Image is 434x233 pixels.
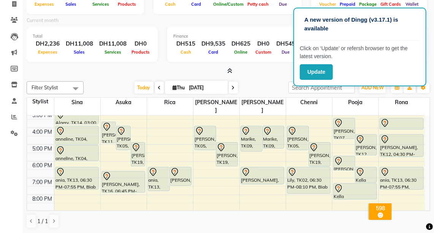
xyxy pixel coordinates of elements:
[304,16,415,33] p: A new version of Dingg (v3.17.1) is available
[102,122,116,143] div: [PERSON_NAME], TK11, 03:45 PM-05:05 PM, Classic Eyelash Infill
[334,156,355,170] div: [PERSON_NAME], TK12, 05:50 PM-06:45 PM, upper lip
[246,2,271,7] span: Petty cash
[148,167,169,191] div: ania, TK13, 06:30 PM-08:00 PM, TRANSPO FEE
[288,82,355,94] input: Search Appointment
[300,64,333,80] button: Update
[33,2,56,7] span: Expenses
[116,2,138,7] span: Products
[116,126,130,150] div: [PERSON_NAME], TK05, 04:00 PM-05:30 PM, PACKAGE 399
[334,184,377,199] div: Kella [PERSON_NAME], TK20, 07:30 PM-08:30 PM, brow tint and shape
[147,98,193,107] span: Rica
[273,40,298,48] div: DH545
[36,49,59,55] span: Expenses
[55,110,99,124] div: Algery, TK14, 03:00 PM-03:55 PM, Brow tint
[355,135,377,155] div: [PERSON_NAME], TK12, 04:30 PM-05:50 PM, Biab
[287,167,331,193] div: Lily, TK02, 06:30 PM-08:10 PM, Biab
[179,49,193,55] span: Cash
[31,128,54,136] div: 4:00 PM
[300,44,420,60] p: Click on ‘Update’ or refersh browser to get the latest version.
[101,98,147,107] span: Asuka
[33,33,152,40] div: Total
[103,49,123,55] span: Services
[135,82,154,94] span: Today
[379,2,403,7] span: Gift Cards
[55,146,99,161] div: anneline, TK04, 05:10 PM-06:10 PM, Removal eyelash
[357,2,379,7] span: Package
[371,205,390,212] div: 598
[173,33,298,40] div: Finance
[379,98,425,107] span: Rona
[27,98,54,106] div: Stylist
[241,126,262,151] div: Marike, TK09, 04:00 PM-05:35 PM, Eyebrow Threading
[334,118,355,139] div: [PERSON_NAME], TK07, 03:30 PM-04:50 PM, Biab
[287,126,309,150] div: [PERSON_NAME], TK05, 04:00 PM-05:30 PM, PACKAGE 399
[102,171,145,192] div: [PERSON_NAME], TK16, 06:45 PM-08:05 PM, Biab
[253,40,273,48] div: DH0
[31,195,54,203] div: 8:00 PM
[195,126,216,150] div: [PERSON_NAME], TK05, 04:00 PM-05:30 PM, PACKAGE 399
[27,17,59,24] label: Current month
[96,40,130,48] div: DH11,008
[130,40,152,48] div: DH0
[211,2,246,7] span: Online/Custom
[130,49,152,55] span: Products
[31,145,54,153] div: 5:00 PM
[63,2,78,7] span: Sales
[253,49,273,55] span: Custom
[286,98,332,107] span: chenni
[198,40,228,48] div: DH9,535
[338,2,357,7] span: Prepaid
[171,85,187,90] span: Thu
[240,98,286,115] span: [PERSON_NAME]
[54,98,100,107] span: Sina
[63,40,96,48] div: DH11,008
[55,167,99,189] div: ania, TK13, 06:30 PM-07:55 PM, Biab infill
[360,82,386,93] button: ADD NEW
[309,143,330,166] div: [PERSON_NAME], TK19, 05:00 PM-06:30 PM, PACKAGE 399
[91,2,111,7] span: Services
[31,111,54,119] div: 3:00 PM
[380,118,423,129] div: [PERSON_NAME], TK07, 03:30 PM-04:15 PM, Gellish Pedicure
[380,135,423,157] div: [PERSON_NAME], TK12, 04:30 PM-05:55 PM, Gellish Pedicure
[31,178,54,186] div: 7:00 PM
[404,2,420,7] span: Wallet
[263,126,284,148] div: Marike, TK09, 04:00 PM-05:25 PM, Gellish Manicure
[241,167,284,184] div: [PERSON_NAME], TK02, 06:30 PM-07:35 PM, Gellish Pedicure
[33,40,63,48] div: DH2,236
[216,143,238,166] div: [PERSON_NAME], TK19, 05:00 PM-06:30 PM, PACKAGE 399
[190,2,203,7] span: Card
[333,98,379,107] span: pooja
[280,49,292,55] span: Due
[317,2,338,7] span: Voucher
[37,217,48,225] span: 1 / 1
[233,49,250,55] span: Online
[173,40,198,48] div: DH515
[32,84,58,90] span: Filter Stylist
[131,143,145,166] div: [PERSON_NAME], TK19, 05:00 PM-06:30 PM, PACKAGE 399
[187,82,225,94] input: 2025-09-04
[380,167,423,189] div: ania, TK13, 06:30 PM-07:55 PM, Gellish Pedicure
[228,40,253,48] div: DH625
[72,49,87,55] span: Sales
[55,126,99,144] div: anneline, TK04, 04:00 PM-05:10 PM, Classic Eyelash Extensions
[277,2,289,7] span: Due
[355,167,377,182] div: Kella [PERSON_NAME], TK20, 06:30 PM-07:30 PM, Biab
[361,85,384,90] span: ADD NEW
[31,162,54,170] div: 6:00 PM
[193,98,239,115] span: [PERSON_NAME]
[163,2,178,7] span: Cash
[207,49,220,55] span: Card
[170,167,191,185] div: [PERSON_NAME], TK02, 06:30 PM-07:40 PM, TRANSPO FEE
